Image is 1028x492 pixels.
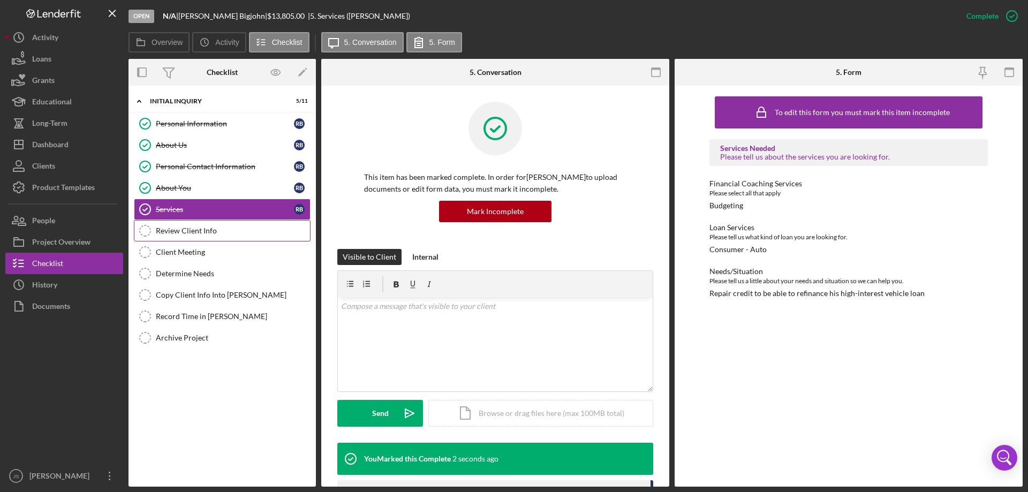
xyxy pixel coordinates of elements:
[343,249,396,265] div: Visible to Client
[364,171,626,195] p: This item has been marked complete. In order for [PERSON_NAME] to upload documents or edit form d...
[32,231,90,255] div: Project Overview
[156,119,294,128] div: Personal Information
[156,248,310,256] div: Client Meeting
[134,220,311,241] a: Review Client Info
[156,312,310,321] div: Record Time in [PERSON_NAME]
[163,11,176,20] b: N/A
[272,38,303,47] label: Checklist
[5,231,123,253] button: Project Overview
[156,269,310,278] div: Determine Needs
[709,289,925,298] div: Repair credit to be able to refinance his high-interest vehicle loan
[407,249,444,265] button: Internal
[32,177,95,201] div: Product Templates
[32,91,72,115] div: Educational
[134,113,311,134] a: Personal InformationRB
[32,296,70,320] div: Documents
[372,400,389,427] div: Send
[709,276,988,286] div: Please tell us a little about your needs and situation so we can help you.
[178,12,267,20] div: [PERSON_NAME] Bigjohn |
[32,48,51,72] div: Loans
[709,245,767,254] div: Consumer - Auto
[5,70,123,91] button: Grants
[134,284,311,306] a: Copy Client Info Into [PERSON_NAME]
[134,306,311,327] a: Record Time in [PERSON_NAME]
[5,177,123,198] button: Product Templates
[709,223,988,232] div: Loan Services
[5,253,123,274] button: Checklist
[267,12,308,20] div: $13,805.00
[775,108,950,117] div: To edit this form you must mark this item incomplete
[412,249,439,265] div: Internal
[5,112,123,134] button: Long-Term
[406,32,462,52] button: 5. Form
[156,226,310,235] div: Review Client Info
[364,455,451,463] div: You Marked this Complete
[709,179,988,188] div: Financial Coaching Services
[32,274,57,298] div: History
[128,10,154,23] div: Open
[32,70,55,94] div: Grants
[13,473,19,479] text: JS
[321,32,404,52] button: 5. Conversation
[5,465,123,487] button: JS[PERSON_NAME]
[5,134,123,155] button: Dashboard
[709,232,988,243] div: Please tell us what kind of loan you are looking for.
[32,27,58,51] div: Activity
[5,210,123,231] button: People
[156,334,310,342] div: Archive Project
[720,153,977,161] div: Please tell us about the services you are looking for.
[337,400,423,427] button: Send
[134,177,311,199] a: About YouRB
[5,48,123,70] a: Loans
[163,12,178,20] div: |
[5,27,123,48] button: Activity
[128,32,190,52] button: Overview
[5,91,123,112] button: Educational
[720,144,977,153] div: Services Needed
[5,155,123,177] button: Clients
[836,68,861,77] div: 5. Form
[156,184,294,192] div: About You
[134,156,311,177] a: Personal Contact InformationRB
[156,291,310,299] div: Copy Client Info Into [PERSON_NAME]
[156,141,294,149] div: About Us
[966,5,999,27] div: Complete
[294,204,305,215] div: R B
[152,38,183,47] label: Overview
[956,5,1023,27] button: Complete
[32,210,55,234] div: People
[134,199,311,220] a: ServicesRB
[32,112,67,137] div: Long-Term
[992,445,1017,471] div: Open Intercom Messenger
[709,188,988,199] div: Please select all that apply
[5,274,123,296] button: History
[134,327,311,349] a: Archive Project
[32,134,69,158] div: Dashboard
[294,183,305,193] div: R B
[709,267,988,276] div: Needs/Situation
[192,32,246,52] button: Activity
[249,32,309,52] button: Checklist
[467,201,524,222] div: Mark Incomplete
[294,140,305,150] div: R B
[156,205,294,214] div: Services
[134,263,311,284] a: Determine Needs
[150,98,281,104] div: Initial Inquiry
[337,249,402,265] button: Visible to Client
[5,296,123,317] button: Documents
[32,155,55,179] div: Clients
[470,68,521,77] div: 5. Conversation
[27,465,96,489] div: [PERSON_NAME]
[289,98,308,104] div: 5 / 11
[308,12,410,20] div: | 5. Services ([PERSON_NAME])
